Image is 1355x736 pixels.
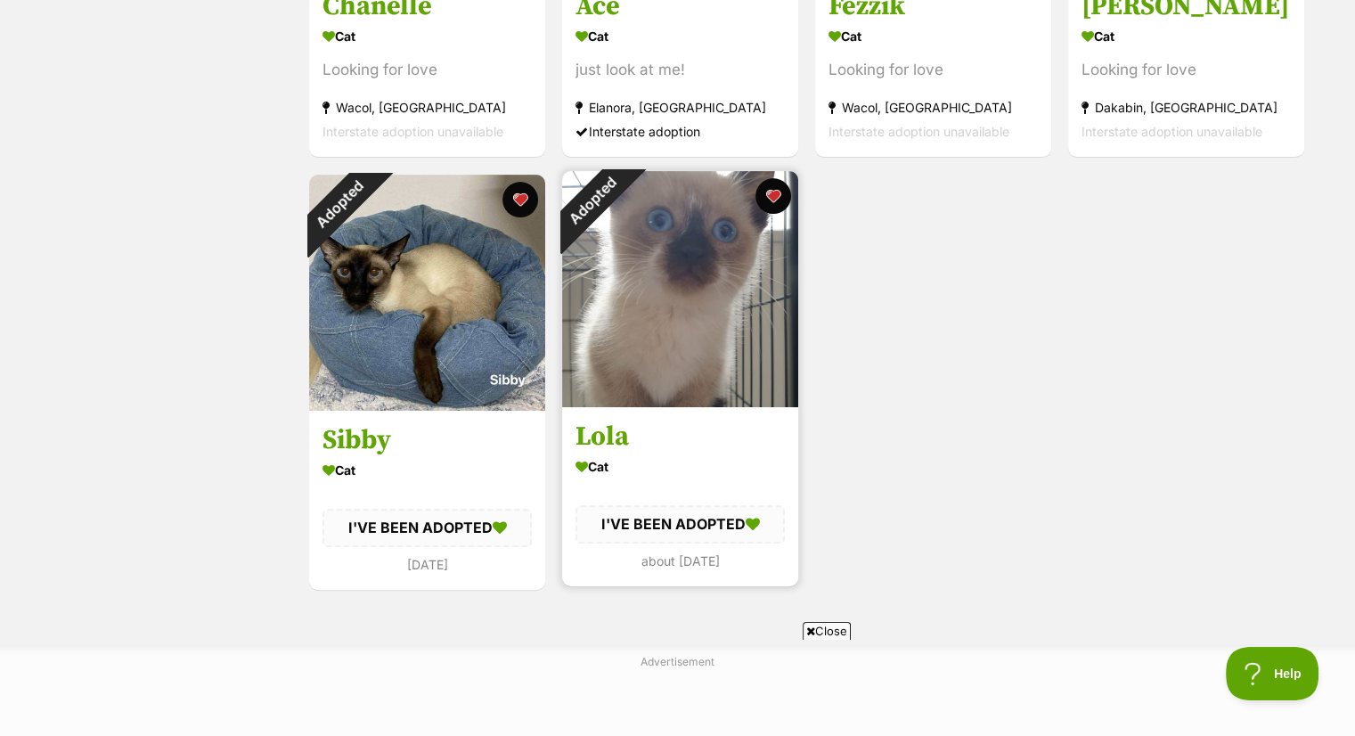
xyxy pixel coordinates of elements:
div: Adopted [285,151,391,258]
div: Looking for love [829,59,1038,83]
button: favourite [755,178,791,214]
a: Adopted [309,397,545,414]
div: Cat [322,457,532,483]
div: Cat [1082,24,1291,50]
div: Cat [575,454,785,479]
span: Interstate adoption unavailable [322,125,503,140]
a: Adopted [562,393,798,411]
div: Elanora, [GEOGRAPHIC_DATA] [575,96,785,120]
div: Adopted [538,148,644,254]
span: Close [803,622,851,640]
div: Wacol, [GEOGRAPHIC_DATA] [829,96,1038,120]
a: Sibby Cat I'VE BEEN ADOPTED [DATE] favourite [309,410,545,589]
a: Lola Cat I'VE BEEN ADOPTED about [DATE] favourite [562,406,798,585]
span: Interstate adoption unavailable [1082,125,1262,140]
button: favourite [502,182,538,217]
iframe: Advertisement [246,647,1110,727]
div: just look at me! [575,59,785,83]
span: Interstate adoption unavailable [829,125,1009,140]
div: Looking for love [1082,59,1291,83]
img: Lola [562,171,798,407]
div: Cat [829,24,1038,50]
div: I'VE BEEN ADOPTED [322,509,532,546]
div: Dakabin, [GEOGRAPHIC_DATA] [1082,96,1291,120]
iframe: Help Scout Beacon - Open [1226,647,1319,700]
div: Wacol, [GEOGRAPHIC_DATA] [322,96,532,120]
div: Looking for love [322,59,532,83]
div: Cat [575,24,785,50]
div: [DATE] [322,552,532,576]
div: Cat [322,24,532,50]
div: about [DATE] [575,548,785,572]
div: Interstate adoption [575,120,785,144]
div: I'VE BEEN ADOPTED [575,505,785,543]
h3: Sibby [322,423,532,457]
img: Sibby [309,175,545,411]
h3: Lola [575,420,785,454]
